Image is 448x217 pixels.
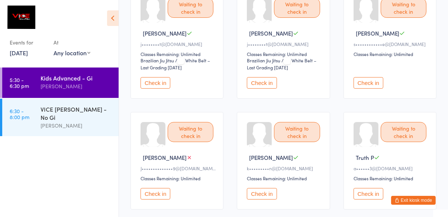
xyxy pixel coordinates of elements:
div: j••••••••t@[DOMAIN_NAME] [141,41,216,47]
img: Moranbah Martial Arts [7,6,35,29]
div: s••••••••••••e@[DOMAIN_NAME] [354,41,429,47]
span: [PERSON_NAME] [143,29,187,37]
div: Classes Remaining: Unlimited [247,175,322,181]
div: Events for [10,36,46,49]
div: a••••••3@[DOMAIN_NAME] [354,165,429,171]
div: At [54,36,90,49]
div: Kids Advanced - Gi [41,74,112,82]
div: Any location [54,49,90,57]
div: Waiting to check in [274,122,320,142]
button: Check in [141,188,170,200]
button: Check in [354,188,383,200]
a: 6:30 -8:00 pmVICE [PERSON_NAME] - No Gi[PERSON_NAME] [2,99,119,136]
div: Waiting to check in [168,122,213,142]
button: Check in [141,77,170,89]
div: J••••••••••••••9@[DOMAIN_NAME] [141,165,216,171]
div: Classes Remaining: Unlimited [247,51,322,57]
div: VICE [PERSON_NAME] - No Gi [41,105,112,121]
div: j••••••••t@[DOMAIN_NAME] [247,41,322,47]
div: Waiting to check in [381,122,426,142]
span: Truth P [356,154,374,161]
span: [PERSON_NAME] [249,29,293,37]
span: [PERSON_NAME] [356,29,400,37]
time: 6:30 - 8:00 pm [10,108,29,120]
span: [PERSON_NAME] [249,154,293,161]
div: Classes Remaining: Unlimited [354,51,429,57]
div: Brazilian Jiu Jitsu [141,57,174,63]
div: [PERSON_NAME] [41,82,112,91]
div: [PERSON_NAME] [41,121,112,130]
button: Exit kiosk mode [391,196,436,205]
div: Classes Remaining: Unlimited [354,175,429,181]
span: [PERSON_NAME] [143,154,187,161]
button: Check in [354,77,383,89]
div: Classes Remaining: Unlimited [141,51,216,57]
div: Brazilian Jiu Jitsu [247,57,280,63]
a: 5:30 -6:30 pmKids Advanced - Gi[PERSON_NAME] [2,68,119,98]
div: Classes Remaining: Unlimited [141,175,216,181]
button: Check in [247,188,277,200]
time: 5:30 - 6:30 pm [10,77,29,89]
div: k•••••••••n@[DOMAIN_NAME] [247,165,322,171]
button: Check in [247,77,277,89]
a: [DATE] [10,49,28,57]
